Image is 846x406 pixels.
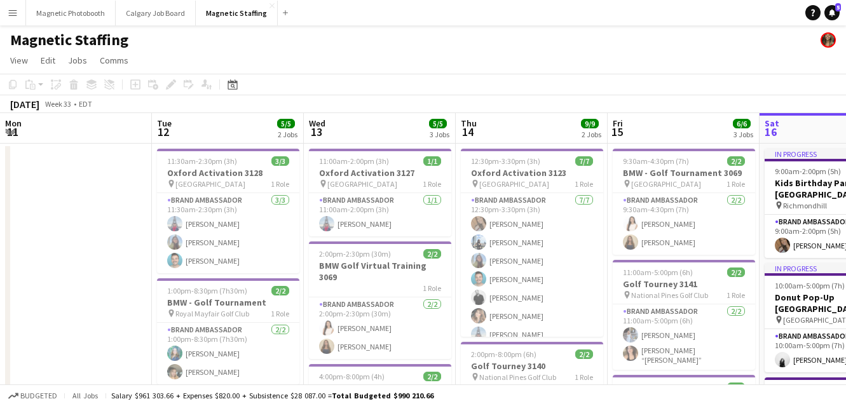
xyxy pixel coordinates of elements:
[175,309,249,318] span: Royal Mayfair Golf Club
[157,278,299,384] app-job-card: 1:00pm-8:30pm (7h30m)2/2BMW - Golf Tournament Royal Mayfair Golf Club1 RoleBrand Ambassador2/21:0...
[271,309,289,318] span: 1 Role
[727,290,745,300] span: 1 Role
[309,193,451,236] app-card-role: Brand Ambassador1/111:00am-2:00pm (3h)[PERSON_NAME]
[68,55,87,66] span: Jobs
[727,179,745,189] span: 1 Role
[63,52,92,69] a: Jobs
[613,149,755,255] app-job-card: 9:30am-4:30pm (7h)2/2BMW - Golf Tournament 3069 [GEOGRAPHIC_DATA]1 RoleBrand Ambassador2/29:30am-...
[10,55,28,66] span: View
[430,130,449,139] div: 3 Jobs
[309,167,451,179] h3: Oxford Activation 3127
[332,391,433,400] span: Total Budgeted $990 210.66
[613,260,755,370] app-job-card: 11:00am-5:00pm (6h)2/2Golf Tourney 3141 National Pines Golf Club1 RoleBrand Ambassador2/211:00am-...
[41,55,55,66] span: Edit
[459,125,477,139] span: 14
[611,125,623,139] span: 15
[471,349,536,359] span: 2:00pm-8:00pm (6h)
[42,99,74,109] span: Week 33
[309,382,451,394] h3: P & C Summer Party 3105
[319,372,385,381] span: 4:00pm-8:00pm (4h)
[623,156,689,166] span: 9:30am-4:30pm (7h)
[196,1,278,25] button: Magnetic Staffing
[3,125,22,139] span: 11
[423,372,441,381] span: 2/2
[157,118,172,129] span: Tue
[278,130,297,139] div: 2 Jobs
[765,118,779,129] span: Sat
[575,156,593,166] span: 7/7
[423,156,441,166] span: 1/1
[733,130,753,139] div: 3 Jobs
[479,372,556,382] span: National Pines Golf Club
[461,167,603,179] h3: Oxford Activation 3123
[10,98,39,111] div: [DATE]
[727,156,745,166] span: 2/2
[100,55,128,66] span: Comms
[429,119,447,128] span: 5/5
[70,391,100,400] span: All jobs
[36,52,60,69] a: Edit
[824,5,840,20] a: 5
[613,193,755,255] app-card-role: Brand Ambassador2/29:30am-4:30pm (7h)[PERSON_NAME][PERSON_NAME]
[271,156,289,166] span: 3/3
[727,382,745,392] span: 2/2
[581,119,599,128] span: 9/9
[167,286,247,295] span: 1:00pm-8:30pm (7h30m)
[613,118,623,129] span: Fri
[307,125,325,139] span: 13
[471,156,540,166] span: 12:30pm-3:30pm (3h)
[309,260,451,283] h3: BMW Golf Virtual Training 3069
[631,179,701,189] span: [GEOGRAPHIC_DATA]
[157,167,299,179] h3: Oxford Activation 3128
[10,30,128,50] h1: Magnetic Staffing
[157,149,299,273] app-job-card: 11:30am-2:30pm (3h)3/3Oxford Activation 3128 [GEOGRAPHIC_DATA]1 RoleBrand Ambassador3/311:30am-2:...
[423,179,441,189] span: 1 Role
[582,130,601,139] div: 2 Jobs
[319,249,391,259] span: 2:00pm-2:30pm (30m)
[327,179,397,189] span: [GEOGRAPHIC_DATA]
[613,167,755,179] h3: BMW - Golf Tournament 3069
[309,241,451,359] div: 2:00pm-2:30pm (30m)2/2BMW Golf Virtual Training 30691 RoleBrand Ambassador2/22:00pm-2:30pm (30m)[...
[111,391,433,400] div: Salary $961 303.66 + Expenses $820.00 + Subsistence $28 087.00 =
[575,372,593,382] span: 1 Role
[423,283,441,293] span: 1 Role
[575,179,593,189] span: 1 Role
[319,156,389,166] span: 11:00am-2:00pm (3h)
[733,119,751,128] span: 6/6
[835,3,841,11] span: 5
[116,1,196,25] button: Calgary Job Board
[157,297,299,308] h3: BMW - Golf Tournament
[26,1,116,25] button: Magnetic Photobooth
[6,389,59,403] button: Budgeted
[271,286,289,295] span: 2/2
[575,349,593,359] span: 2/2
[461,149,603,337] app-job-card: 12:30pm-3:30pm (3h)7/7Oxford Activation 3123 [GEOGRAPHIC_DATA]1 RoleBrand Ambassador7/712:30pm-3:...
[613,304,755,370] app-card-role: Brand Ambassador2/211:00am-5:00pm (6h)[PERSON_NAME][PERSON_NAME] “[PERSON_NAME]” [PERSON_NAME]
[727,267,745,277] span: 2/2
[613,278,755,290] h3: Golf Tourney 3141
[271,179,289,189] span: 1 Role
[775,166,841,176] span: 9:00am-2:00pm (5h)
[157,193,299,273] app-card-role: Brand Ambassador3/311:30am-2:30pm (3h)[PERSON_NAME][PERSON_NAME][PERSON_NAME]
[309,297,451,359] app-card-role: Brand Ambassador2/22:00pm-2:30pm (30m)[PERSON_NAME][PERSON_NAME]
[155,125,172,139] span: 12
[423,249,441,259] span: 2/2
[461,193,603,347] app-card-role: Brand Ambassador7/712:30pm-3:30pm (3h)[PERSON_NAME][PERSON_NAME][PERSON_NAME][PERSON_NAME][PERSON...
[277,119,295,128] span: 5/5
[167,156,237,166] span: 11:30am-2:30pm (3h)
[479,179,549,189] span: [GEOGRAPHIC_DATA]
[309,149,451,236] app-job-card: 11:00am-2:00pm (3h)1/1Oxford Activation 3127 [GEOGRAPHIC_DATA]1 RoleBrand Ambassador1/111:00am-2:...
[775,281,845,290] span: 10:00am-5:00pm (7h)
[623,267,693,277] span: 11:00am-5:00pm (6h)
[95,52,133,69] a: Comms
[157,323,299,384] app-card-role: Brand Ambassador2/21:00pm-8:30pm (7h30m)[PERSON_NAME][PERSON_NAME]
[763,125,779,139] span: 16
[461,118,477,129] span: Thu
[20,391,57,400] span: Budgeted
